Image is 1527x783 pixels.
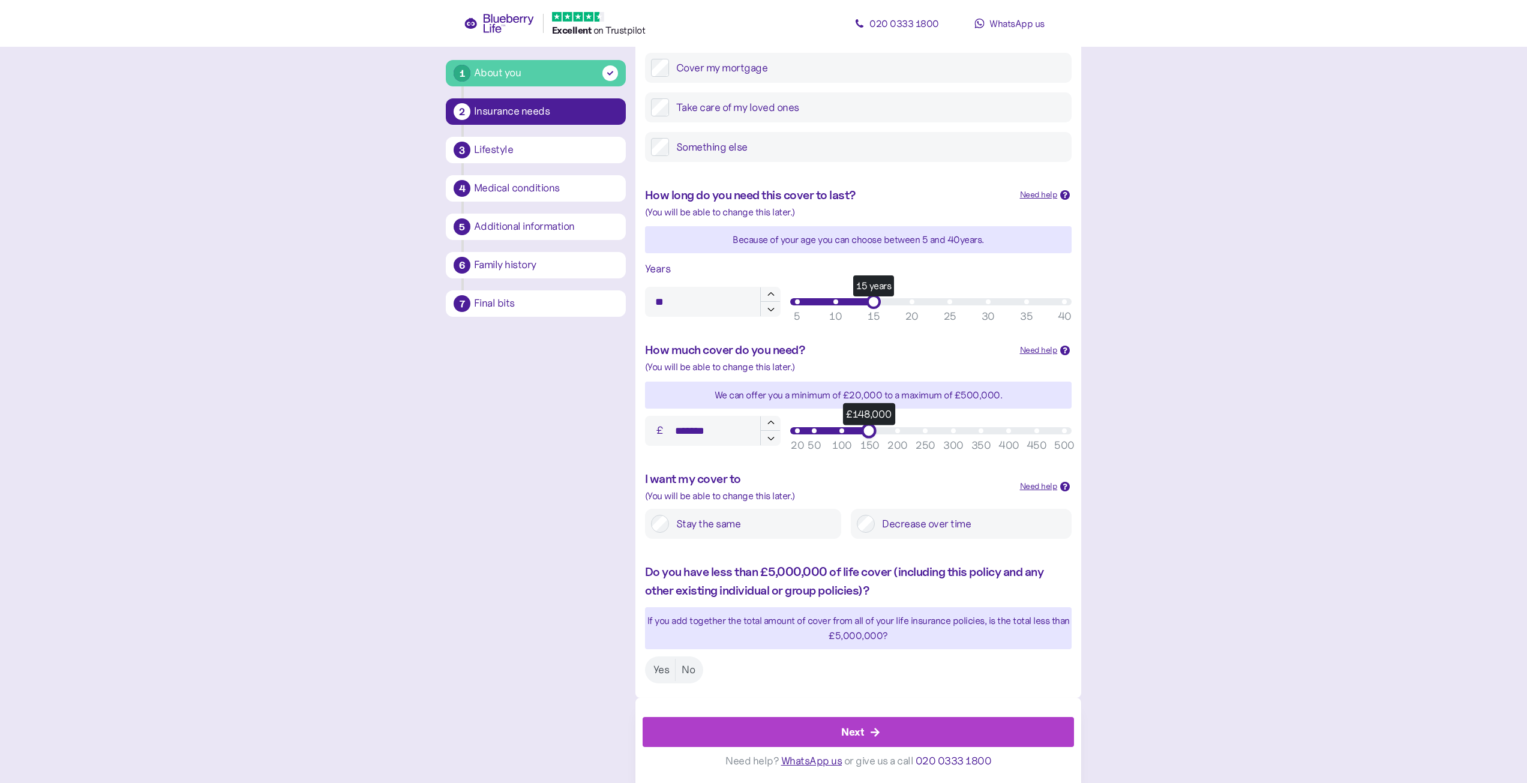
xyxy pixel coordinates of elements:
[454,295,470,312] div: 7
[1027,437,1047,454] div: 450
[643,717,1074,747] button: Next
[474,183,618,194] div: Medical conditions
[446,252,626,278] button: 6Family history
[446,60,626,86] button: 1About you
[905,308,919,325] div: 20
[860,437,880,454] div: 150
[998,437,1019,454] div: 400
[887,437,908,454] div: 200
[875,515,1066,533] label: Decrease over time
[474,145,618,155] div: Lifestyle
[989,17,1045,29] span: WhatsApp us
[645,470,1010,488] div: I want my cover to
[645,488,1010,503] div: (You will be able to change this later.)
[944,308,956,325] div: 25
[669,59,1066,77] label: Cover my mortgage
[832,437,852,454] div: 100
[1020,188,1058,202] div: Need help
[454,180,470,197] div: 4
[1054,437,1075,454] div: 500
[446,214,626,240] button: 5Additional information
[645,359,1072,374] div: (You will be able to change this later.)
[645,613,1072,643] div: If you add together the total amount of cover from all of your life insurance policies, is the to...
[645,205,1072,220] div: (You will be able to change this later.)
[643,747,1074,775] div: Need help? or give us a call
[446,98,626,125] button: 2Insurance needs
[454,257,470,274] div: 6
[676,659,701,681] label: No
[868,308,880,325] div: 15
[645,563,1072,600] div: Do you have less than £5,000,000 of life cover (including this policy and any other existing indi...
[669,98,1066,116] label: Take care of my loved ones
[843,11,951,35] a: 020 0333 1800
[971,437,991,454] div: 350
[781,754,842,767] span: WhatsApp us
[982,308,995,325] div: 30
[1020,344,1058,357] div: Need help
[454,103,470,120] div: 2
[808,437,821,454] div: 50
[645,341,1010,359] div: How much cover do you need?
[829,308,842,325] div: 10
[454,142,470,158] div: 3
[446,175,626,202] button: 4Medical conditions
[669,515,835,533] label: Stay the same
[1020,480,1058,493] div: Need help
[454,65,470,82] div: 1
[474,106,618,117] div: Insurance needs
[791,437,804,454] div: 20
[645,388,1072,403] div: We can offer you a minimum of £20,000 to a maximum of £ 500,000 .
[916,437,935,454] div: 250
[593,24,646,36] span: on Trustpilot
[446,137,626,163] button: 3Lifestyle
[916,754,992,767] span: 020 0333 1800
[1020,308,1033,325] div: 35
[645,260,1072,277] div: Years
[552,24,593,36] span: Excellent ️
[1058,308,1072,325] div: 40
[841,724,864,740] div: Next
[474,221,618,232] div: Additional information
[474,65,521,81] div: About you
[943,437,964,454] div: 300
[474,260,618,271] div: Family history
[869,17,939,29] span: 020 0333 1800
[956,11,1064,35] a: WhatsApp us
[454,218,470,235] div: 5
[645,186,1010,205] div: How long do you need this cover to last?
[446,290,626,317] button: 7Final bits
[645,232,1072,247] div: Because of your age you can choose between 5 and 40 years.
[647,659,676,681] label: Yes
[669,138,1066,156] label: Something else
[794,308,801,325] div: 5
[474,298,618,309] div: Final bits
